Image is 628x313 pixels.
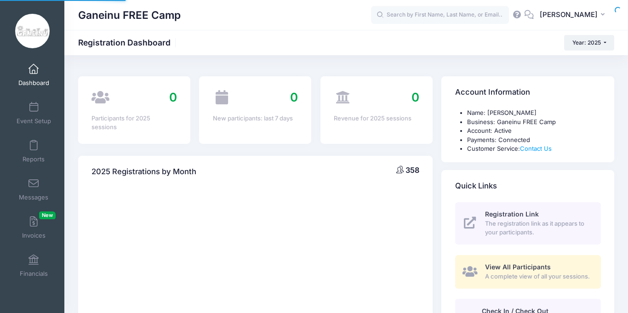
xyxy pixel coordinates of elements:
[405,165,419,175] span: 358
[17,117,51,125] span: Event Setup
[12,250,56,282] a: Financials
[455,202,601,245] a: Registration Link The registration link as it appears to your participants.
[467,108,601,118] li: Name: [PERSON_NAME]
[22,232,46,239] span: Invoices
[455,173,497,199] h4: Quick Links
[371,6,509,24] input: Search by First Name, Last Name, or Email...
[572,39,601,46] span: Year: 2025
[12,173,56,205] a: Messages
[12,97,56,129] a: Event Setup
[78,5,181,26] h1: Ganeinu FREE Camp
[334,114,419,123] div: Revenue for 2025 sessions
[290,90,298,104] span: 0
[39,211,56,219] span: New
[455,80,530,106] h4: Account Information
[455,255,601,289] a: View All Participants A complete view of all your sessions.
[564,35,614,51] button: Year: 2025
[534,5,614,26] button: [PERSON_NAME]
[91,159,196,185] h4: 2025 Registrations by Month
[91,114,177,132] div: Participants for 2025 sessions
[20,270,48,278] span: Financials
[467,144,601,154] li: Customer Service:
[540,10,598,20] span: [PERSON_NAME]
[23,155,45,163] span: Reports
[15,14,50,48] img: Ganeinu FREE Camp
[485,210,539,218] span: Registration Link
[19,193,48,201] span: Messages
[18,79,49,87] span: Dashboard
[12,59,56,91] a: Dashboard
[485,272,590,281] span: A complete view of all your sessions.
[485,219,590,237] span: The registration link as it appears to your participants.
[411,90,419,104] span: 0
[520,145,552,152] a: Contact Us
[467,136,601,145] li: Payments: Connected
[78,38,178,47] h1: Registration Dashboard
[485,263,551,271] span: View All Participants
[12,135,56,167] a: Reports
[169,90,177,104] span: 0
[12,211,56,244] a: InvoicesNew
[467,126,601,136] li: Account: Active
[213,114,298,123] div: New participants: last 7 days
[467,118,601,127] li: Business: Ganeinu FREE Camp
